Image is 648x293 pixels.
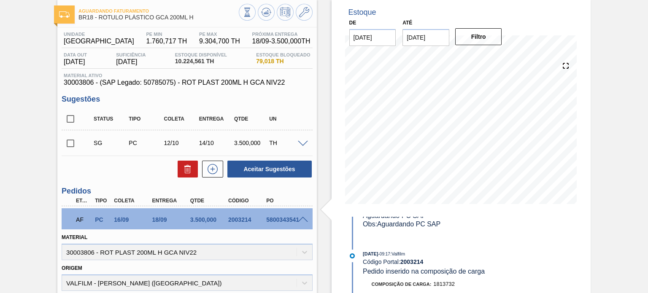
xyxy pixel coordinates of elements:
[363,258,563,265] div: Código Portal:
[349,20,356,26] label: De
[199,32,240,37] span: PE MAX
[264,198,306,204] div: PO
[78,8,238,13] span: Aguardando Faturamento
[162,140,200,146] div: 12/10/2025
[146,38,187,45] span: 1.760,717 TH
[239,4,256,21] button: Visão Geral dos Estoques
[232,116,270,122] div: Qtde
[372,282,432,287] span: Composição de Carga :
[188,198,230,204] div: Qtde
[256,58,310,65] span: 79,018 TH
[76,216,91,223] p: AF
[116,52,146,57] span: Suficiência
[150,198,192,204] div: Entrega
[349,29,396,46] input: dd/mm/yyyy
[62,265,82,271] label: Origem
[116,58,146,66] span: [DATE]
[223,160,313,178] div: Aceitar Sugestões
[296,4,313,21] button: Ir ao Master Data / Geral
[93,198,112,204] div: Tipo
[433,281,455,287] span: 1813732
[64,73,310,78] span: Material ativo
[112,216,154,223] div: 16/09/2025
[252,38,310,45] span: 18/09 - 3.500,000 TH
[64,58,87,66] span: [DATE]
[62,95,312,104] h3: Sugestões
[226,198,268,204] div: Código
[92,116,130,122] div: Status
[59,11,70,18] img: Ícone
[256,52,310,57] span: Estoque Bloqueado
[227,161,312,177] button: Aceitar Sugestões
[74,210,93,229] div: Aguardando Faturamento
[146,32,187,37] span: PE MIN
[64,32,134,37] span: Unidade
[252,32,310,37] span: Próxima Entrega
[175,58,227,65] span: 10.224,561 TH
[390,251,405,256] span: : Valfilm
[197,116,235,122] div: Entrega
[226,216,268,223] div: 2003214
[267,116,305,122] div: UN
[175,52,227,57] span: Estoque Disponível
[198,161,223,177] div: Nova sugestão
[64,38,134,45] span: [GEOGRAPHIC_DATA]
[64,52,87,57] span: Data out
[188,216,230,223] div: 3.500,000
[199,38,240,45] span: 9.304,700 TH
[402,29,449,46] input: dd/mm/yyyy
[127,140,165,146] div: Pedido de Compra
[363,251,378,256] span: [DATE]
[350,253,355,258] img: atual
[150,216,192,223] div: 18/09/2025
[348,8,376,17] div: Estoque
[62,234,87,240] label: Material
[197,140,235,146] div: 14/10/2025
[78,14,238,21] span: BR18 - RÓTULO PLÁSTICO GCA 200ML H
[402,20,412,26] label: Até
[64,79,310,86] span: 30003806 - (SAP Legado: 50785075) - ROT PLAST 200ML H GCA NIV22
[92,140,130,146] div: Sugestão Criada
[400,258,424,265] strong: 2003214
[112,198,154,204] div: Coleta
[455,28,502,45] button: Filtro
[363,268,485,275] span: Pedido inserido na composição de carga
[267,140,305,146] div: TH
[93,216,112,223] div: Pedido de Compra
[162,116,200,122] div: Coleta
[74,198,93,204] div: Etapa
[258,4,275,21] button: Atualizar Gráfico
[277,4,294,21] button: Programar Estoque
[127,116,165,122] div: Tipo
[173,161,198,177] div: Excluir Sugestões
[378,252,390,256] span: - 09:17
[232,140,270,146] div: 3.500,000
[363,220,440,228] span: Obs: Aguardando PC SAP
[264,216,306,223] div: 5800343541
[62,187,312,196] h3: Pedidos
